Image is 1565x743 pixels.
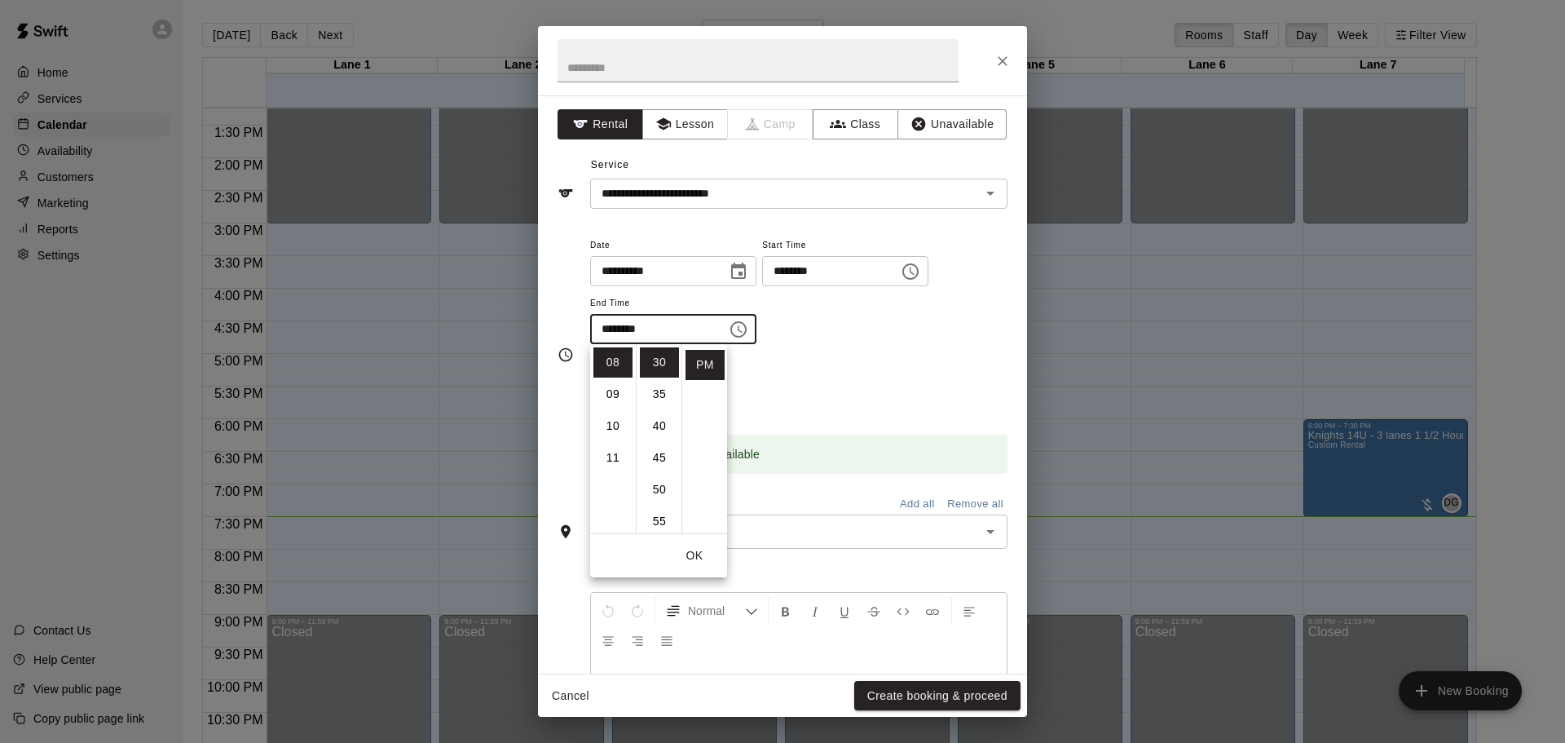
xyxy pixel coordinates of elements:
button: Open [979,520,1002,543]
button: Cancel [544,681,597,711]
li: PM [686,350,725,380]
button: Format Strikethrough [860,596,888,626]
span: Normal [688,603,745,619]
button: Remove all [943,492,1007,517]
span: Notes [591,562,1007,588]
button: Add all [891,492,943,517]
li: 45 minutes [640,443,679,473]
button: Format Bold [772,596,800,626]
button: Format Italics [801,596,829,626]
button: Format Underline [831,596,858,626]
button: OK [668,541,721,571]
ul: Select hours [590,344,636,533]
button: Rental [558,109,643,139]
button: Center Align [594,626,622,655]
svg: Timing [558,347,574,363]
svg: Rooms [558,524,574,540]
button: Unavailable [897,109,1007,139]
button: Formatting Options [659,596,765,626]
li: 50 minutes [640,475,679,505]
ul: Select minutes [636,344,681,533]
button: Create booking & proceed [854,681,1021,711]
button: Justify Align [653,626,681,655]
span: Service [591,159,629,170]
li: 10 hours [593,411,633,441]
button: Open [979,182,1002,205]
span: Camps can only be created in the Services page [728,109,813,139]
li: 9 hours [593,379,633,409]
span: End Time [590,293,756,315]
span: Start Time [762,235,928,257]
li: 40 minutes [640,411,679,441]
svg: Service [558,185,574,201]
button: Choose date, selected date is Sep 17, 2025 [722,255,755,288]
button: Insert Code [889,596,917,626]
li: 11 hours [593,443,633,473]
button: Right Align [624,626,651,655]
button: Insert Link [919,596,946,626]
li: 8 hours [593,347,633,378]
ul: Select meridiem [681,344,727,533]
li: 55 minutes [640,506,679,537]
button: Undo [594,596,622,626]
li: 35 minutes [640,379,679,409]
button: Left Align [955,596,983,626]
button: Lesson [642,109,728,139]
li: 30 minutes [640,347,679,378]
span: Date [590,235,756,257]
button: Class [813,109,898,139]
button: Close [988,46,1017,76]
button: Choose time, selected time is 7:30 PM [894,255,927,288]
button: Choose time, selected time is 8:30 PM [722,313,755,346]
button: Redo [624,596,651,626]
